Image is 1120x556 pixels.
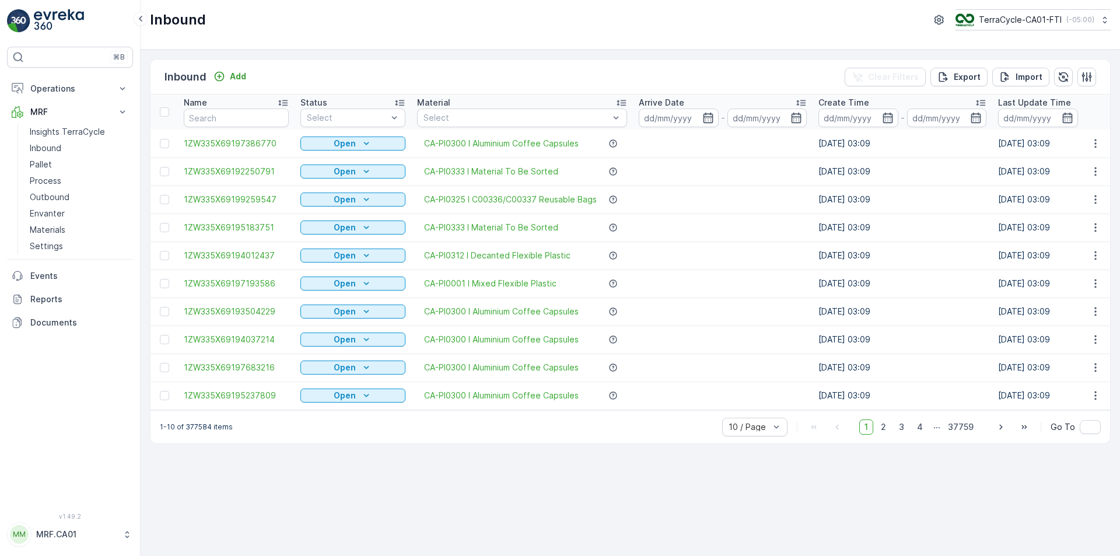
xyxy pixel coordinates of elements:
[813,270,992,298] td: [DATE] 03:09
[36,529,117,540] p: MRF.CA01
[334,306,356,317] p: Open
[7,522,133,547] button: MMMRF.CA01
[334,278,356,289] p: Open
[979,14,1062,26] p: TerraCycle-CA01-FTI
[334,250,356,261] p: Open
[184,194,289,205] span: 1ZW335X69199259547
[954,71,981,83] p: Export
[417,97,450,109] p: Material
[424,138,579,149] span: CA-PI0300 I Aluminium Coffee Capsules
[7,100,133,124] button: MRF
[25,173,133,189] a: Process
[30,224,65,236] p: Materials
[30,270,128,282] p: Events
[334,166,356,177] p: Open
[7,77,133,100] button: Operations
[907,109,987,127] input: dd/mm/yyyy
[423,112,609,124] p: Select
[868,71,919,83] p: Clear Filters
[184,109,289,127] input: Search
[184,390,289,401] span: 1ZW335X69195237809
[7,311,133,334] a: Documents
[992,68,1049,86] button: Import
[813,354,992,382] td: [DATE] 03:09
[184,166,289,177] a: 1ZW335X69192250791
[424,166,558,177] span: CA-PI0333 I Material To Be Sorted
[300,165,405,179] button: Open
[956,9,1111,30] button: TerraCycle-CA01-FTI(-05:00)
[300,277,405,291] button: Open
[818,97,869,109] p: Create Time
[25,140,133,156] a: Inbound
[160,335,169,344] div: Toggle Row Selected
[300,221,405,235] button: Open
[30,317,128,328] p: Documents
[424,194,597,205] a: CA-PI0325 I C00336/C00337 Reusable Bags
[727,109,807,127] input: dd/mm/yyyy
[184,97,207,109] p: Name
[424,250,570,261] span: CA-PI0312 I Decanted Flexible Plastic
[160,391,169,400] div: Toggle Row Selected
[424,222,558,233] a: CA-PI0333 I Material To Be Sorted
[859,419,873,435] span: 1
[1016,71,1042,83] p: Import
[160,223,169,232] div: Toggle Row Selected
[30,293,128,305] p: Reports
[424,390,579,401] span: CA-PI0300 I Aluminium Coffee Capsules
[424,306,579,317] span: CA-PI0300 I Aluminium Coffee Capsules
[933,419,940,435] p: ...
[300,305,405,319] button: Open
[184,278,289,289] a: 1ZW335X69197193586
[845,68,926,86] button: Clear Filters
[639,109,719,127] input: dd/mm/yyyy
[25,189,133,205] a: Outbound
[209,69,251,83] button: Add
[160,195,169,204] div: Toggle Row Selected
[30,208,65,219] p: Envanter
[160,251,169,260] div: Toggle Row Selected
[334,362,356,373] p: Open
[30,191,69,203] p: Outbound
[184,222,289,233] a: 1ZW335X69195183751
[184,250,289,261] a: 1ZW335X69194012437
[894,419,909,435] span: 3
[300,389,405,403] button: Open
[30,126,105,138] p: Insights TerraCycle
[818,109,898,127] input: dd/mm/yyyy
[300,249,405,263] button: Open
[334,222,356,233] p: Open
[813,130,992,158] td: [DATE] 03:09
[300,137,405,151] button: Open
[230,71,246,82] p: Add
[184,334,289,345] a: 1ZW335X69194037214
[30,83,110,95] p: Operations
[424,362,579,373] a: CA-PI0300 I Aluminium Coffee Capsules
[30,142,61,154] p: Inbound
[184,138,289,149] a: 1ZW335X69197386770
[334,334,356,345] p: Open
[424,278,556,289] span: CA-PI0001 I Mixed Flexible Plastic
[160,279,169,288] div: Toggle Row Selected
[25,124,133,140] a: Insights TerraCycle
[300,361,405,375] button: Open
[184,362,289,373] a: 1ZW335X69197683216
[334,194,356,205] p: Open
[30,175,61,187] p: Process
[930,68,988,86] button: Export
[813,298,992,326] td: [DATE] 03:09
[300,333,405,347] button: Open
[184,306,289,317] span: 1ZW335X69193504229
[912,419,928,435] span: 4
[30,106,110,118] p: MRF
[1066,15,1094,25] p: ( -05:00 )
[1051,421,1075,433] span: Go To
[876,419,891,435] span: 2
[7,9,30,33] img: logo
[334,138,356,149] p: Open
